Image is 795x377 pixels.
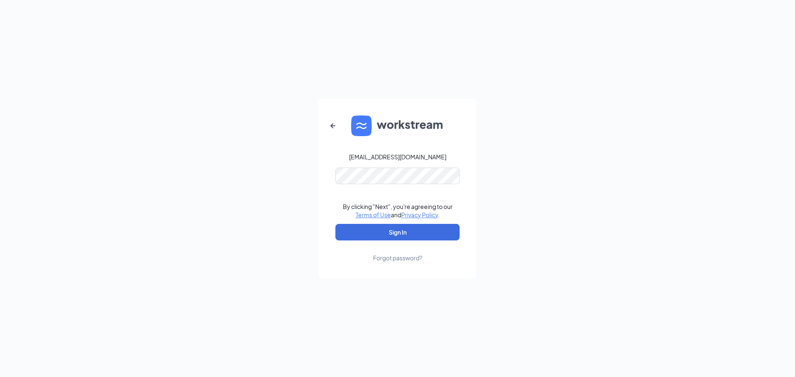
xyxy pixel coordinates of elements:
[373,254,422,262] div: Forgot password?
[351,115,444,136] img: WS logo and Workstream text
[401,211,438,219] a: Privacy Policy
[328,121,338,131] svg: ArrowLeftNew
[323,116,343,136] button: ArrowLeftNew
[373,240,422,262] a: Forgot password?
[343,202,453,219] div: By clicking "Next", you're agreeing to our and .
[349,153,446,161] div: [EMAIL_ADDRESS][DOMAIN_NAME]
[335,224,460,240] button: Sign In
[356,211,391,219] a: Terms of Use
